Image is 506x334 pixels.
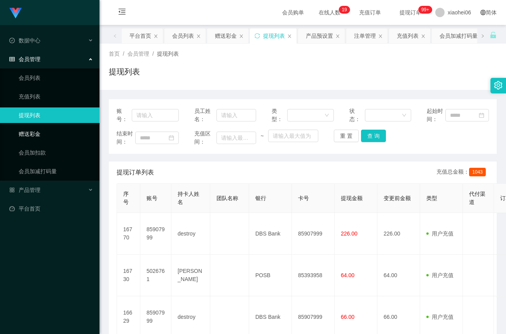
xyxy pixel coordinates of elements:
[421,34,426,39] i: 图标: close
[123,191,129,205] span: 序号
[178,191,199,205] span: 持卡人姓名
[169,135,174,141] i: 图标: calendar
[140,255,171,296] td: 5026761
[157,51,179,57] span: 提现列表
[117,130,135,146] span: 结束时间：
[239,34,244,39] i: 图标: close
[123,51,124,57] span: /
[152,51,154,57] span: /
[292,213,335,255] td: 85907999
[171,213,210,255] td: destroy
[490,32,497,39] i: 图标: unlock
[287,34,292,39] i: 图标: close
[194,130,217,146] span: 充值区间：
[481,34,485,38] i: 图标: right
[9,56,15,62] i: 图标: table
[172,28,194,43] div: 会员列表
[132,109,179,121] input: 请输入
[215,28,237,43] div: 赠送彩金
[171,255,210,296] td: [PERSON_NAME]
[440,28,478,43] div: 会员加减打码量
[19,70,93,86] a: 会员列表
[194,107,217,123] span: 员工姓名：
[325,113,329,118] i: 图标: down
[9,201,93,216] a: 图标: dashboard平台首页
[196,34,201,39] i: 图标: close
[335,34,340,39] i: 图标: close
[341,272,354,278] span: 64.00
[292,255,335,296] td: 85393958
[344,6,347,14] p: 9
[342,6,344,14] p: 1
[469,168,486,176] span: 1043
[147,195,157,201] span: 账号
[9,187,15,193] i: 图标: appstore-o
[426,272,454,278] span: 用户充值
[9,8,22,19] img: logo.9652507e.png
[361,130,386,142] button: 查 询
[272,107,287,123] span: 类型：
[127,51,149,57] span: 会员管理
[9,56,40,62] span: 会员管理
[19,107,93,123] a: 提现列表
[19,145,93,160] a: 会员加扣款
[109,0,135,25] i: 图标: menu-fold
[355,10,385,15] span: 充值订单
[480,10,486,15] i: 图标: global
[315,10,344,15] span: 在线人数
[402,113,407,118] i: 图标: down
[396,10,425,15] span: 提现订单
[341,195,363,201] span: 提现金额
[117,255,140,296] td: 16730
[9,38,15,43] i: 图标: check-circle-o
[469,191,485,205] span: 代付渠道
[255,33,260,39] i: 图标: sync
[19,126,93,142] a: 赠送彩金
[349,107,365,123] span: 状态：
[255,195,266,201] span: 银行
[341,230,358,237] span: 226.00
[117,168,154,177] span: 提现订单列表
[263,28,285,43] div: 提现列表
[216,132,256,144] input: 请输入最小值为
[494,81,503,90] i: 图标: setting
[268,130,318,142] input: 请输入最大值为
[298,195,309,201] span: 卡号
[479,113,484,118] i: 图标: calendar
[426,230,454,237] span: 用户充值
[19,163,93,179] a: 会员加减打码量
[9,187,40,193] span: 产品管理
[154,34,158,39] i: 图标: close
[109,51,120,57] span: 首页
[140,213,171,255] td: 85907999
[384,195,411,201] span: 变更前金额
[9,37,40,44] span: 数据中心
[249,255,292,296] td: POSB
[426,314,454,320] span: 用户充值
[113,34,117,38] i: 图标: left
[117,107,132,123] span: 账号：
[418,6,432,14] sup: 946
[377,255,420,296] td: 64.00
[306,28,333,43] div: 产品预设置
[249,213,292,255] td: DBS Bank
[19,89,93,104] a: 充值列表
[354,28,376,43] div: 注单管理
[256,132,268,140] span: ~
[129,28,151,43] div: 平台首页
[216,109,256,121] input: 请输入
[109,66,140,77] h1: 提现列表
[427,107,445,123] span: 起始时间：
[397,28,419,43] div: 充值列表
[338,6,350,14] sup: 19
[426,195,437,201] span: 类型
[436,168,489,177] div: 充值总金额：
[378,34,383,39] i: 图标: close
[341,314,354,320] span: 66.00
[117,213,140,255] td: 16770
[377,213,420,255] td: 226.00
[216,195,238,201] span: 团队名称
[334,130,359,142] button: 重 置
